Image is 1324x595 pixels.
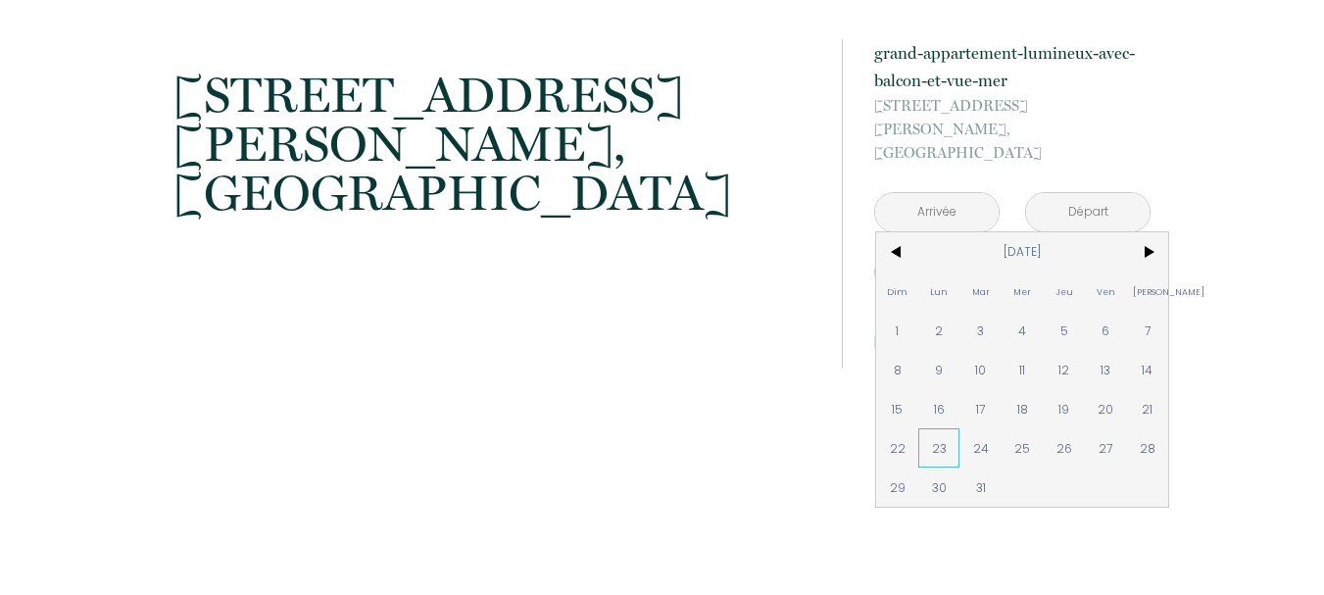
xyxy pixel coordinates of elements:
span: 21 [1127,389,1169,428]
span: [DATE] [918,232,1127,272]
span: 26 [1044,428,1086,468]
input: Départ [1026,193,1150,231]
span: 20 [1085,389,1127,428]
span: Ven [1085,272,1127,311]
input: Arrivée [875,193,999,231]
span: [STREET_ADDRESS][PERSON_NAME], [173,71,816,169]
span: 3 [959,311,1002,350]
span: 17 [959,389,1002,428]
p: grand-appartement-lumineux-avec-balcon-et-vue-mer [874,39,1151,94]
span: < [876,232,918,272]
span: 5 [1044,311,1086,350]
span: 25 [1002,428,1044,468]
span: 4 [1002,311,1044,350]
span: 8 [876,350,918,389]
span: 19 [1044,389,1086,428]
span: 18 [1002,389,1044,428]
span: 9 [918,350,960,389]
span: 23 [918,428,960,468]
button: Contacter [874,316,1151,369]
span: 24 [959,428,1002,468]
span: Dim [876,272,918,311]
span: 13 [1085,350,1127,389]
span: 15 [876,389,918,428]
span: 22 [876,428,918,468]
span: > [1127,232,1169,272]
span: 10 [959,350,1002,389]
span: 11 [1002,350,1044,389]
p: [GEOGRAPHIC_DATA] [173,71,816,218]
span: Lun [918,272,960,311]
span: 2 [918,311,960,350]
span: [STREET_ADDRESS][PERSON_NAME], [874,94,1151,141]
span: [PERSON_NAME] [1127,272,1169,311]
span: 7 [1127,311,1169,350]
span: 6 [1085,311,1127,350]
span: 12 [1044,350,1086,389]
span: Jeu [1044,272,1086,311]
span: Mer [1002,272,1044,311]
span: 29 [876,468,918,507]
span: 28 [1127,428,1169,468]
span: 1 [876,311,918,350]
span: 31 [959,468,1002,507]
span: Mar [959,272,1002,311]
span: 30 [918,468,960,507]
span: 16 [918,389,960,428]
span: 27 [1085,428,1127,468]
span: 14 [1127,350,1169,389]
p: [GEOGRAPHIC_DATA] [874,94,1151,165]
